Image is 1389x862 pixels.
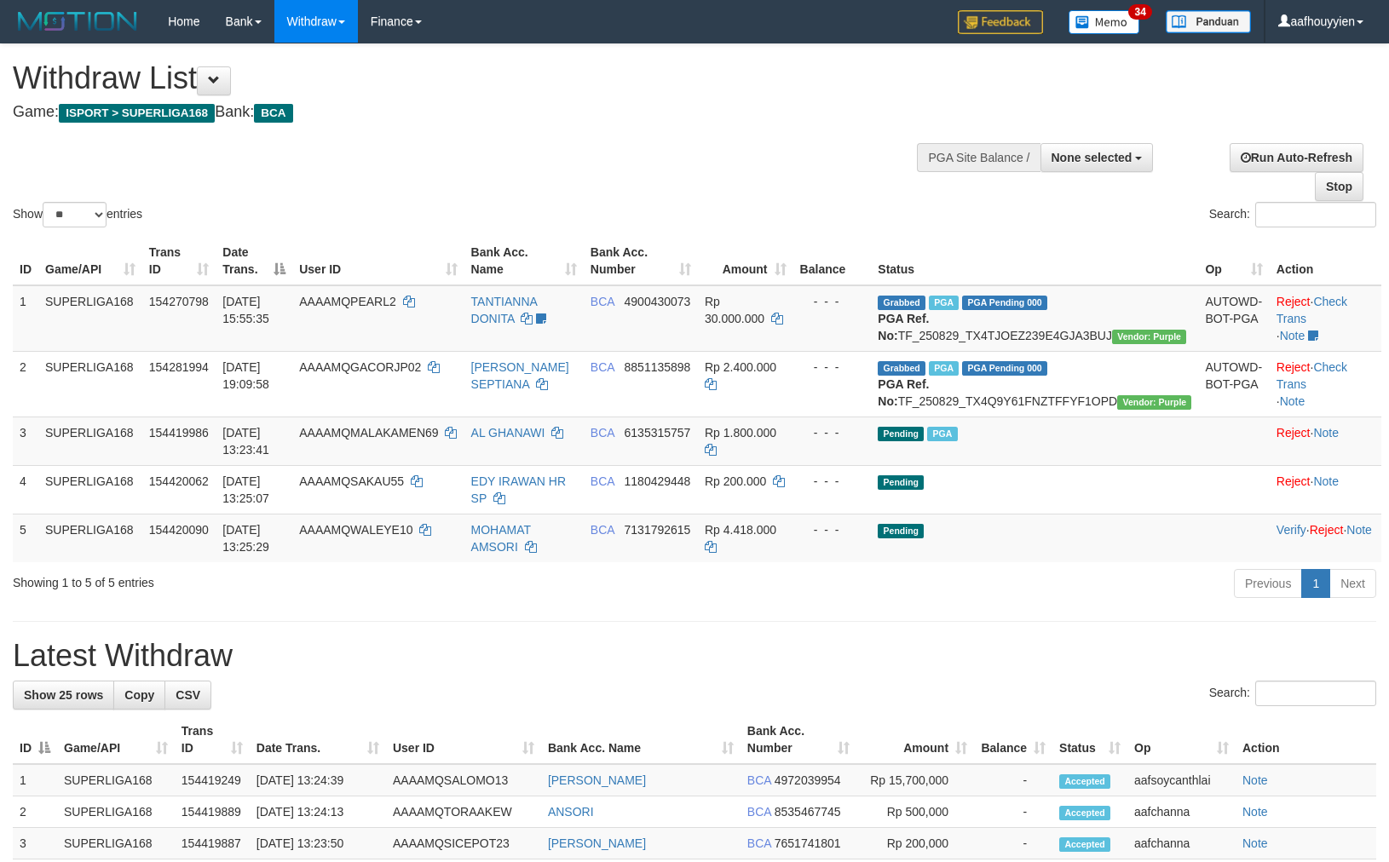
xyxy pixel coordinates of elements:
th: Trans ID: activate to sort column ascending [142,237,216,285]
span: Pending [878,475,924,490]
span: [DATE] 13:25:29 [222,523,269,554]
th: Game/API: activate to sort column ascending [38,237,142,285]
td: SUPERLIGA168 [38,417,142,465]
a: Note [1242,805,1268,819]
span: Grabbed [878,296,925,310]
a: Verify [1277,523,1306,537]
span: 154419986 [149,426,209,440]
label: Search: [1209,681,1376,706]
span: [DATE] 15:55:35 [222,295,269,325]
th: Status [871,237,1198,285]
td: 154419249 [175,764,250,796]
div: - - - [800,293,865,310]
td: SUPERLIGA168 [38,285,142,352]
a: Note [1280,394,1305,408]
input: Search: [1255,202,1376,227]
span: Vendor URL: https://trx4.1velocity.biz [1117,395,1191,410]
th: Action [1236,715,1376,764]
th: Action [1270,237,1381,285]
th: Game/API: activate to sort column ascending [57,715,175,764]
th: Balance: activate to sort column ascending [974,715,1052,764]
td: AAAAMQSALOMO13 [386,764,541,796]
th: Op: activate to sort column ascending [1198,237,1269,285]
span: Accepted [1059,774,1110,789]
span: BCA [747,805,771,819]
td: SUPERLIGA168 [38,351,142,417]
span: PGA Pending [962,361,1047,376]
th: User ID: activate to sort column ascending [386,715,541,764]
a: AL GHANAWI [471,426,545,440]
span: Copy 8851135898 to clipboard [625,360,691,374]
td: [DATE] 13:24:13 [250,796,386,828]
td: SUPERLIGA168 [38,514,142,562]
a: [PERSON_NAME] [548,773,646,787]
td: [DATE] 13:24:39 [250,764,386,796]
div: - - - [800,521,865,538]
span: Copy 4900430073 to clipboard [625,295,691,308]
td: 5 [13,514,38,562]
span: 154270798 [149,295,209,308]
span: 154281994 [149,360,209,374]
span: Rp 4.418.000 [705,523,776,537]
h1: Latest Withdraw [13,639,1376,673]
h1: Withdraw List [13,61,909,95]
img: panduan.png [1166,10,1251,33]
span: BCA [747,773,771,787]
img: Button%20Memo.svg [1069,10,1140,34]
span: Copy 4972039954 to clipboard [775,773,841,787]
td: Rp 200,000 [856,828,974,859]
a: Reject [1277,426,1311,440]
label: Search: [1209,202,1376,227]
td: 2 [13,351,38,417]
span: Copy 7651741801 to clipboard [775,836,841,850]
span: Marked by aafmaleo [929,296,959,310]
a: Note [1313,474,1339,488]
a: EDY IRAWAN HR SP [471,474,567,505]
a: Reject [1310,523,1344,537]
td: aafchanna [1127,796,1236,828]
a: 1 [1301,569,1330,598]
span: Grabbed [878,361,925,376]
td: SUPERLIGA168 [38,465,142,514]
span: AAAAMQGACORJP02 [299,360,421,374]
td: - [974,764,1052,796]
div: - - - [800,359,865,376]
th: Amount: activate to sort column ascending [856,715,974,764]
th: ID [13,237,38,285]
span: 154420090 [149,523,209,537]
span: Copy 6135315757 to clipboard [625,426,691,440]
span: Accepted [1059,806,1110,820]
td: · [1270,465,1381,514]
span: Copy 8535467745 to clipboard [775,805,841,819]
span: BCA [591,295,614,308]
td: · · [1270,285,1381,352]
span: [DATE] 19:09:58 [222,360,269,391]
td: - [974,828,1052,859]
th: Balance [793,237,872,285]
th: ID: activate to sort column descending [13,715,57,764]
span: Pending [878,524,924,538]
span: AAAAMQPEARL2 [299,295,396,308]
select: Showentries [43,202,107,227]
td: 154419887 [175,828,250,859]
span: BCA [254,104,292,123]
span: BCA [591,426,614,440]
span: Rp 2.400.000 [705,360,776,374]
span: Rp 1.800.000 [705,426,776,440]
td: 154419889 [175,796,250,828]
img: MOTION_logo.png [13,9,142,34]
span: 154420062 [149,474,209,488]
a: MOHAMAT AMSORI [471,523,531,554]
span: Rp 200.000 [705,474,766,488]
a: Note [1313,426,1339,440]
a: Note [1280,329,1305,342]
input: Search: [1255,681,1376,706]
span: PGA Pending [962,296,1047,310]
span: BCA [591,523,614,537]
a: Note [1242,773,1268,787]
img: Feedback.jpg [958,10,1043,34]
a: ANSORI [548,805,594,819]
th: Op: activate to sort column ascending [1127,715,1236,764]
span: Marked by aafnonsreyleab [929,361,959,376]
td: · · [1270,351,1381,417]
